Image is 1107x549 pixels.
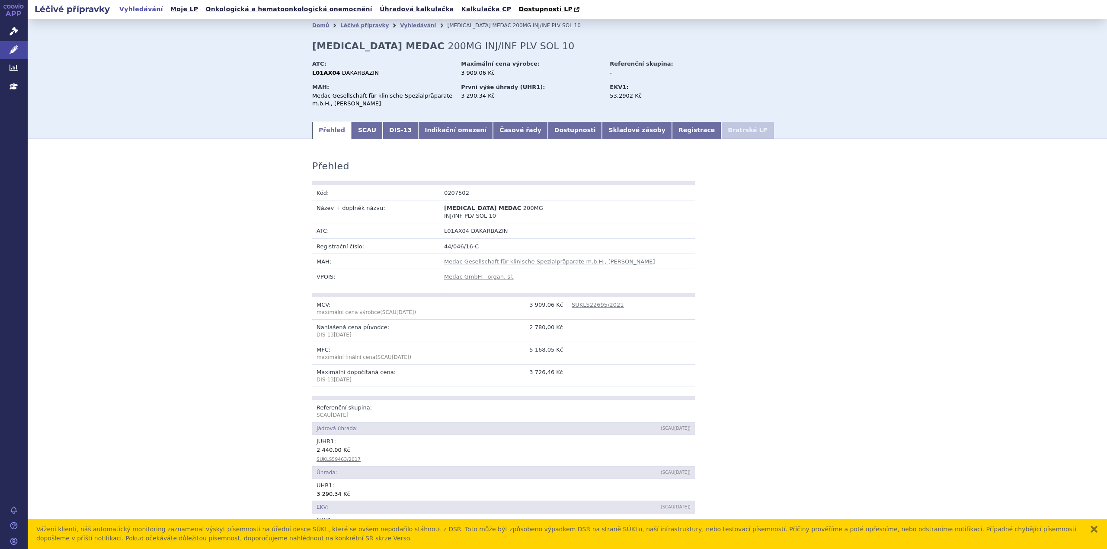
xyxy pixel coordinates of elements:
span: [DATE] [397,309,414,315]
a: Medac Gesellschaft für klinische Spezialpräparate m.b.H., [PERSON_NAME] [444,258,655,265]
td: Kód: [312,185,440,200]
td: Úhrada: [312,466,567,479]
td: 44/046/16-C [440,238,695,254]
p: DIS-13 [317,376,435,384]
h2: Léčivé přípravky [28,3,117,15]
span: 1 [329,482,332,489]
a: Úhradová kalkulačka [377,3,457,15]
a: DIS-13 [383,122,418,139]
span: 1 [330,438,334,444]
a: SUKLS22695/2021 [572,301,624,308]
a: Domů [312,22,329,29]
span: (SCAU ) [661,426,691,431]
a: Léčivé přípravky [340,22,389,29]
span: [DATE] [334,332,352,338]
strong: ATC: [312,60,326,67]
span: [MEDICAL_DATA] MEDAC [444,205,521,211]
span: DAKARBAZIN [471,228,508,234]
td: Nahlášená cena původce: [312,320,440,342]
span: (SCAU ) [661,470,691,475]
a: Indikační omezení [418,122,493,139]
div: 53,2902 Kč [610,92,707,100]
a: Vyhledávání [117,3,166,15]
span: maximální cena výrobce [317,309,380,315]
a: Onkologická a hematoonkologická onemocnění [203,3,375,15]
td: MCV: [312,297,440,320]
td: 3 909,06 Kč [440,297,567,320]
span: [DATE] [674,426,689,431]
div: 3 290,34 Kč [317,489,691,498]
td: - [440,400,567,422]
td: EKV: [312,501,567,514]
div: 2 440,00 Kč [317,445,691,454]
div: 3 909,06 Kč [461,69,601,77]
span: (SCAU ) [317,309,416,315]
div: 3 290,34 Kč [461,92,601,100]
td: UHR : [312,479,695,501]
span: [MEDICAL_DATA] MEDAC [447,22,511,29]
strong: [MEDICAL_DATA] MEDAC [312,41,445,51]
span: [DATE] [331,412,349,418]
td: Maximální dopočítaná cena: [312,365,440,387]
a: Medac GmbH - organ. sl. [444,273,514,280]
a: SUKLS59463/2017 [317,457,361,462]
a: Přehled [312,122,352,139]
p: maximální finální cena [317,354,435,361]
a: Moje LP [168,3,201,15]
h3: Přehled [312,161,349,172]
td: MAH: [312,254,440,269]
a: Vyhledávání [400,22,436,29]
span: Dostupnosti LP [518,6,573,13]
td: 3 726,46 Kč [440,365,567,387]
button: zavřít [1090,525,1098,533]
a: Dostupnosti [548,122,602,139]
a: Skladové zásoby [602,122,672,139]
span: [DATE] [392,354,410,360]
span: [DATE] [674,470,689,475]
a: SCAU [352,122,383,139]
strong: Maximální cena výrobce: [461,60,540,67]
div: - [610,69,707,77]
div: Medac Gesellschaft für klinische Spezialpräparate m.b.H., [PERSON_NAME] [312,92,453,108]
strong: Referenční skupina: [610,60,673,67]
span: L01AX04 [444,228,469,234]
span: 200MG INJ/INF PLV SOL 10 [513,22,581,29]
a: Kalkulačka CP [459,3,514,15]
p: DIS-13 [317,331,435,339]
span: [DATE] [674,505,689,509]
strong: L01AX04 [312,70,340,76]
span: 200MG INJ/INF PLV SOL 10 [448,41,574,51]
a: Časové řady [493,122,548,139]
td: 0207502 [440,185,567,200]
td: JUHR : [312,435,695,466]
td: VPOIS: [312,269,440,284]
td: Registrační číslo: [312,238,440,254]
td: 2 780,00 Kč [440,320,567,342]
strong: První výše úhrady (UHR1): [461,84,545,90]
span: DAKARBAZIN [342,70,379,76]
span: (SCAU ) [661,505,691,509]
td: 5 168,05 Kč [440,342,567,365]
div: Vážení klienti, náš automatický monitoring zaznamenal výskyt písemností na úřední desce SÚKL, kte... [36,525,1081,543]
td: Referenční skupina: [312,400,440,422]
span: [DATE] [334,377,352,383]
td: ATC: [312,223,440,238]
a: Registrace [672,122,721,139]
td: Jádrová úhrada: [312,422,567,435]
td: Název + doplněk názvu: [312,200,440,223]
td: MFC: [312,342,440,365]
span: 1 [328,517,331,523]
strong: EKV1: [610,84,628,90]
strong: MAH: [312,84,329,90]
span: (SCAU ) [375,354,411,360]
p: SCAU [317,412,435,419]
a: Dostupnosti LP [516,3,584,16]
